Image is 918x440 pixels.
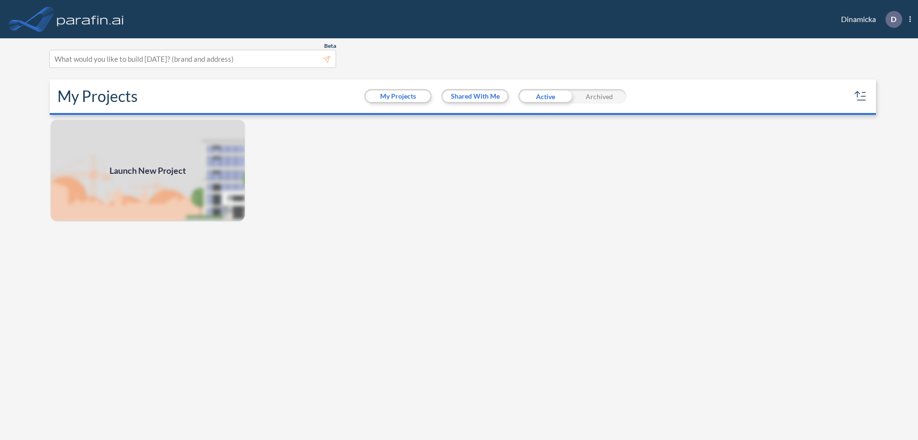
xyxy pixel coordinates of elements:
[443,90,507,102] button: Shared With Me
[55,10,126,29] img: logo
[827,11,911,28] div: Dinamicka
[366,90,430,102] button: My Projects
[50,119,246,222] a: Launch New Project
[518,89,572,103] div: Active
[109,164,186,177] span: Launch New Project
[50,119,246,222] img: add
[324,42,336,50] span: Beta
[57,87,138,105] h2: My Projects
[853,89,868,104] button: sort
[891,15,896,23] p: D
[572,89,626,103] div: Archived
